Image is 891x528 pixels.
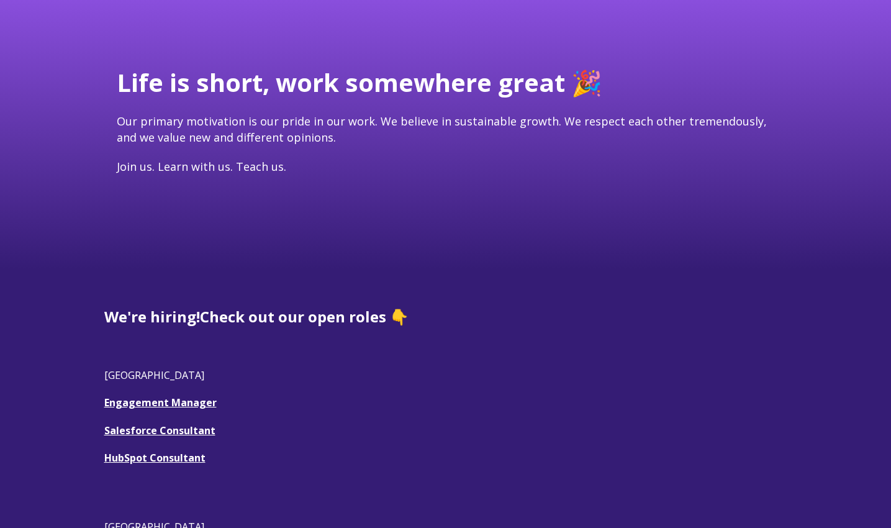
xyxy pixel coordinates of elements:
span: We're hiring! [104,306,200,327]
a: Engagement Manager [104,396,217,409]
span: Join us. Learn with us. Teach us. [117,159,286,174]
span: [GEOGRAPHIC_DATA] [104,368,204,382]
a: Salesforce Consultant [104,424,215,437]
span: Life is short, work somewhere great 🎉 [117,65,602,99]
a: HubSpot Consultant [104,451,206,465]
span: Check out our open roles 👇 [200,306,409,327]
span: Our primary motivation is our pride in our work. We believe in sustainable growth. We respect eac... [117,114,767,144]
